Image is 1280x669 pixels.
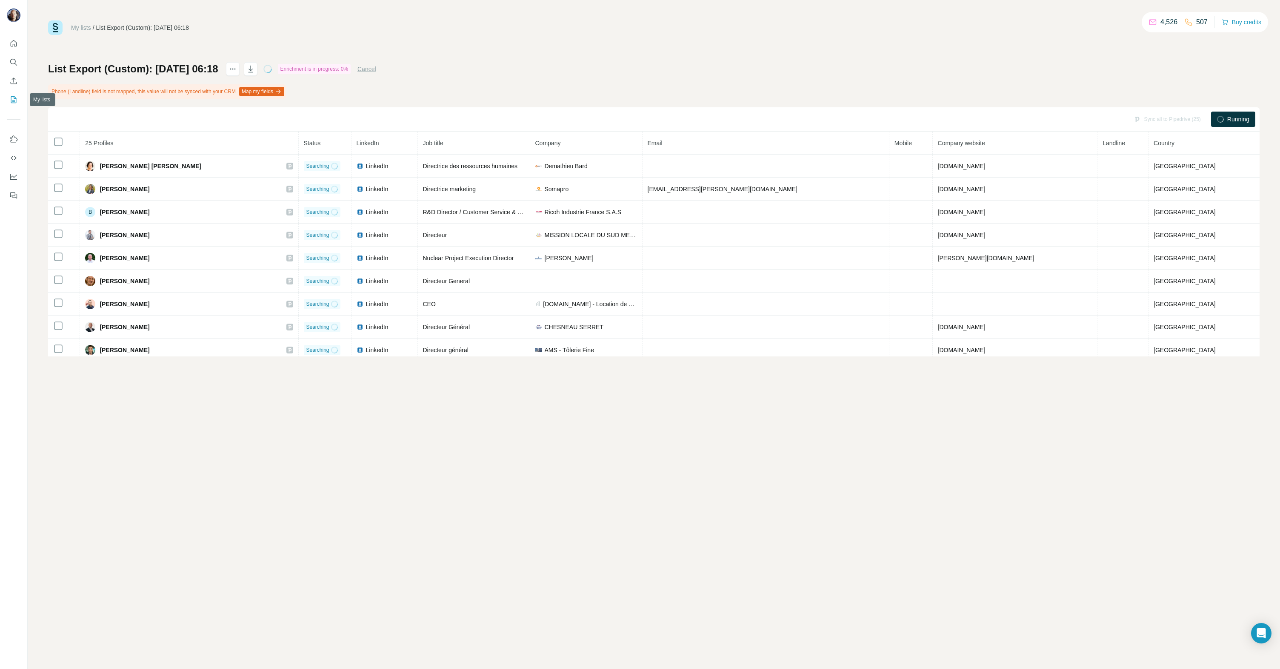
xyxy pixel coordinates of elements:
[423,347,469,353] span: Directeur général
[7,9,20,22] img: Avatar
[938,186,986,192] span: [DOMAIN_NAME]
[48,20,63,35] img: Surfe Logo
[7,36,20,51] button: Quick start
[357,301,363,307] img: LinkedIn logo
[100,300,149,308] span: [PERSON_NAME]
[938,324,986,330] span: [DOMAIN_NAME]
[7,169,20,184] button: Dashboard
[100,277,149,285] span: [PERSON_NAME]
[357,232,363,238] img: LinkedIn logo
[85,253,95,263] img: Avatar
[306,277,329,285] span: Searching
[545,254,594,262] span: [PERSON_NAME]
[938,209,986,215] span: [DOMAIN_NAME]
[306,185,329,193] span: Searching
[357,324,363,330] img: LinkedIn logo
[96,23,189,32] div: List Export (Custom): [DATE] 06:18
[357,186,363,192] img: LinkedIn logo
[545,346,594,354] span: AMS - Tôlerie Fine
[1251,623,1271,643] div: Open Intercom Messenger
[100,346,149,354] span: [PERSON_NAME]
[1154,324,1216,330] span: [GEOGRAPHIC_DATA]
[100,231,149,239] span: [PERSON_NAME]
[535,163,542,169] img: company-logo
[357,278,363,284] img: LinkedIn logo
[306,323,329,331] span: Searching
[1154,301,1216,307] span: [GEOGRAPHIC_DATA]
[938,163,986,169] span: [DOMAIN_NAME]
[423,255,514,261] span: Nuclear Project Execution Director
[93,23,94,32] li: /
[535,324,542,330] img: company-logo
[239,87,284,96] button: Map my fields
[306,231,329,239] span: Searching
[938,140,985,146] span: Company website
[1154,163,1216,169] span: [GEOGRAPHIC_DATA]
[423,163,518,169] span: Directrice des ressources humaines
[85,140,113,146] span: 25 Profiles
[1222,16,1261,28] button: Buy credits
[85,299,95,309] img: Avatar
[366,323,389,331] span: LinkedIn
[7,150,20,166] button: Use Surfe API
[357,209,363,215] img: LinkedIn logo
[85,184,95,194] img: Avatar
[306,346,329,354] span: Searching
[366,346,389,354] span: LinkedIn
[423,301,436,307] span: CEO
[100,208,149,216] span: [PERSON_NAME]
[938,232,986,238] span: [DOMAIN_NAME]
[100,162,201,170] span: [PERSON_NAME] [PERSON_NAME]
[423,324,470,330] span: Directeur Général
[535,186,542,192] img: company-logo
[100,323,149,331] span: [PERSON_NAME]
[100,185,149,193] span: [PERSON_NAME]
[1154,232,1216,238] span: [GEOGRAPHIC_DATA]
[545,162,588,170] span: Demathieu Bard
[366,254,389,262] span: LinkedIn
[366,277,389,285] span: LinkedIn
[423,186,476,192] span: Directrice marketing
[48,62,218,76] h1: List Export (Custom): [DATE] 06:18
[306,208,329,216] span: Searching
[306,162,329,170] span: Searching
[894,140,912,146] span: Mobile
[1154,255,1216,261] span: [GEOGRAPHIC_DATA]
[543,300,637,308] span: [DOMAIN_NAME] - Location de PhotoBooth
[535,140,561,146] span: Company
[366,185,389,193] span: LinkedIn
[535,232,542,238] img: company-logo
[7,92,20,107] button: My lists
[1154,186,1216,192] span: [GEOGRAPHIC_DATA]
[423,209,526,215] span: R&D Director / Customer Service & QA
[71,24,91,31] a: My lists
[306,300,329,308] span: Searching
[357,347,363,353] img: LinkedIn logo
[423,232,447,238] span: Directeur
[85,276,95,286] img: Avatar
[545,231,637,239] span: MISSION LOCALE DU SUD MEUSIEN
[357,255,363,261] img: LinkedIn logo
[648,140,663,146] span: Email
[535,256,542,260] img: company-logo
[1154,209,1216,215] span: [GEOGRAPHIC_DATA]
[366,208,389,216] span: LinkedIn
[366,300,389,308] span: LinkedIn
[85,345,95,355] img: Avatar
[545,323,603,331] span: CHESNEAU SERRET
[938,347,986,353] span: [DOMAIN_NAME]
[1227,115,1249,123] span: Running
[1160,17,1177,27] p: 4,526
[938,255,1034,261] span: [PERSON_NAME][DOMAIN_NAME]
[545,185,569,193] span: Somapro
[366,231,389,239] span: LinkedIn
[7,55,20,70] button: Search
[357,65,376,73] button: Cancel
[306,254,329,262] span: Searching
[423,140,443,146] span: Job title
[48,84,286,99] div: Phone (Landline) field is not mapped, this value will not be synced with your CRM
[7,73,20,89] button: Enrich CSV
[1154,347,1216,353] span: [GEOGRAPHIC_DATA]
[366,162,389,170] span: LinkedIn
[85,207,95,217] div: B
